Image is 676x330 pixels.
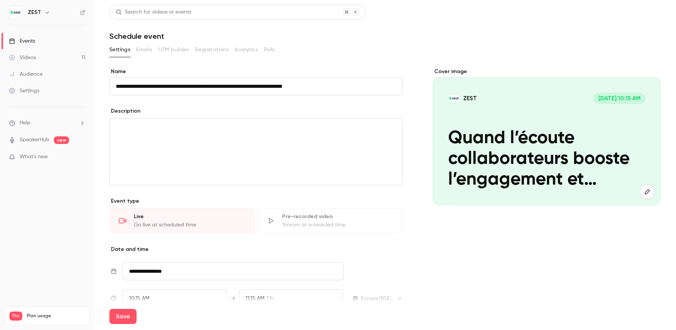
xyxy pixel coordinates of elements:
[134,213,245,220] div: Live
[282,221,393,229] div: Stream at scheduled time
[109,208,255,234] div: LiveGo live at scheduled time
[264,46,275,54] span: Polls
[109,197,403,205] p: Event type
[109,246,403,253] p: Date and time
[27,313,85,319] span: Plan usage
[20,119,31,127] span: Help
[9,312,22,321] span: Pro
[110,119,402,185] div: editor
[136,46,152,54] span: Emails
[9,6,22,18] img: ZEST
[282,213,393,220] div: Pre-recorded video
[448,128,645,190] p: Quand l’écoute collaborateurs booste l’engagement et secoue les pratiques managériales !
[433,68,661,75] label: Cover image
[9,87,39,95] div: Settings
[239,289,344,307] div: To
[448,93,459,104] img: Quand l’écoute collaborateurs booste l’engagement et secoue les pratiques managériales !
[109,44,130,56] button: Settings
[9,119,85,127] li: help-dropdown-opener
[158,46,189,54] span: UTM builder
[109,68,403,75] label: Name
[195,46,229,54] span: Registrations
[116,8,191,16] div: Search for videos or events
[463,95,477,102] p: ZEST
[76,154,85,160] iframe: Noticeable Trigger
[20,136,49,144] a: SpeakerHub
[109,32,661,41] h1: Schedule event
[54,136,69,144] span: new
[28,9,41,16] h6: ZEST
[20,153,48,161] span: What's new
[123,262,344,280] input: Tue, Feb 17, 2026
[593,93,645,104] span: [DATE] 10:15 AM
[109,309,137,324] button: Save
[9,37,35,45] div: Events
[235,46,258,54] span: Analytics
[134,221,245,229] div: Go live at scheduled time
[109,118,403,185] section: description
[109,107,140,115] label: Description
[258,208,403,234] div: Pre-recorded videoStream at scheduled time
[9,54,36,61] div: Videos
[123,289,227,307] div: From
[9,70,43,78] div: Audience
